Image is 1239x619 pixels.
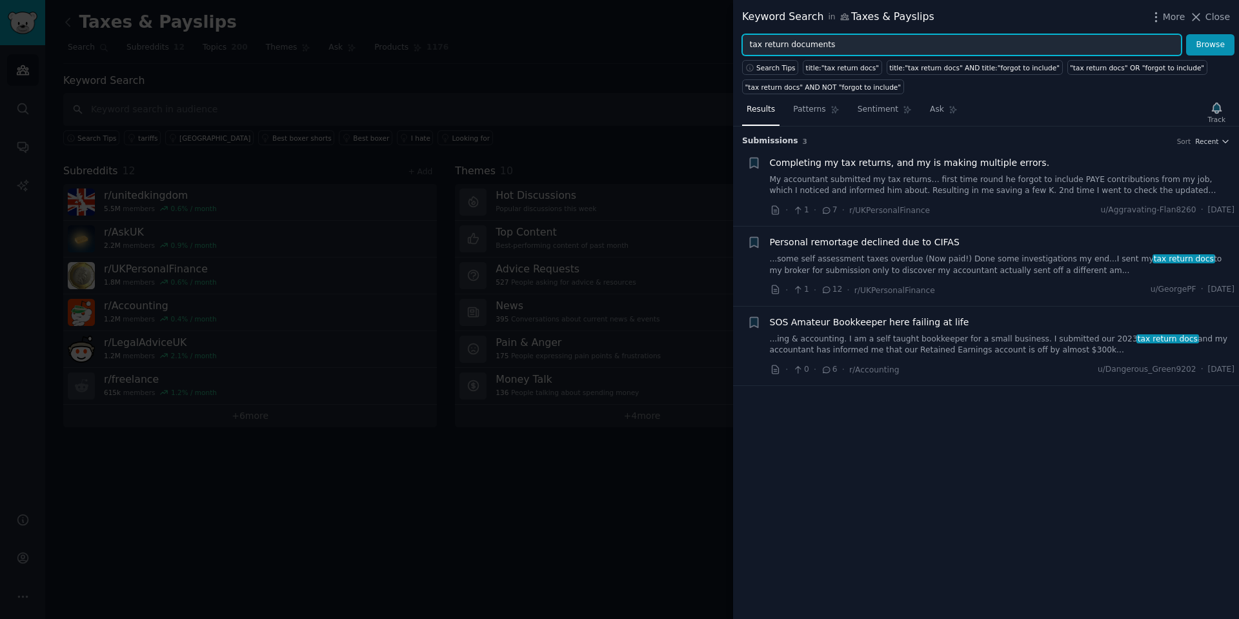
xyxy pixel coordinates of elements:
span: r/UKPersonalFinance [854,286,935,295]
button: Recent [1195,137,1230,146]
span: 6 [821,364,837,376]
span: u/GeorgePF [1151,284,1196,296]
span: r/Accounting [849,365,900,374]
a: Patterns [789,99,843,126]
span: 1 [792,205,809,216]
button: Browse [1186,34,1234,56]
span: 12 [821,284,842,296]
div: Sort [1177,137,1191,146]
a: SOS Amateur Bookkeeper here failing at life [770,316,969,329]
a: Ask [925,99,962,126]
a: "tax return docs" AND NOT "forgot to include" [742,79,904,94]
span: · [814,363,816,376]
span: 1 [792,284,809,296]
span: · [814,283,816,297]
span: Search Tips [756,63,796,72]
a: Completing my tax returns, and my is making multiple errors. [770,156,1050,170]
span: · [785,203,788,217]
span: · [1201,284,1204,296]
span: Submission s [742,136,798,147]
button: Close [1189,10,1230,24]
span: [DATE] [1208,284,1234,296]
span: · [1201,205,1204,216]
span: u/Dangerous_Green9202 [1098,364,1196,376]
span: Recent [1195,137,1218,146]
div: Keyword Search Taxes & Payslips [742,9,934,25]
div: title:"tax return docs" AND title:"forgot to include" [889,63,1060,72]
span: 7 [821,205,837,216]
a: title:"tax return docs" [803,60,882,75]
span: · [785,283,788,297]
span: [DATE] [1208,205,1234,216]
span: · [814,203,816,217]
a: ...some self assessment taxes overdue (Now paid!) Done some investigations my end...I sent mytax ... [770,254,1235,276]
a: title:"tax return docs" AND title:"forgot to include" [887,60,1063,75]
input: Try a keyword related to your business [742,34,1182,56]
a: "tax return docs" OR "forgot to include" [1067,60,1207,75]
a: ...ing & accounting. I am a self taught bookkeeper for a small business. I submitted our 2023tax ... [770,334,1235,356]
a: Personal remortage declined due to CIFAS [770,236,960,249]
span: · [1201,364,1204,376]
div: "tax return docs" AND NOT "forgot to include" [745,83,902,92]
span: Close [1205,10,1230,24]
span: · [785,363,788,376]
a: Sentiment [853,99,916,126]
span: · [847,283,849,297]
span: 0 [792,364,809,376]
span: tax return docs [1153,254,1215,263]
span: Sentiment [858,104,898,116]
span: 3 [803,137,807,145]
span: [DATE] [1208,364,1234,376]
span: u/Aggravating-Flan8260 [1100,205,1196,216]
span: Ask [930,104,944,116]
span: Results [747,104,775,116]
div: title:"tax return docs" [806,63,880,72]
span: More [1163,10,1185,24]
a: Results [742,99,780,126]
span: · [842,363,845,376]
span: in [828,12,835,23]
span: Patterns [793,104,825,116]
button: Search Tips [742,60,798,75]
div: "tax return docs" OR "forgot to include" [1070,63,1204,72]
span: · [842,203,845,217]
button: More [1149,10,1185,24]
span: tax return docs [1136,334,1199,343]
a: My accountant submitted my tax returns… first time round he forgot to include PAYE contributions ... [770,174,1235,197]
span: r/UKPersonalFinance [849,206,930,215]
